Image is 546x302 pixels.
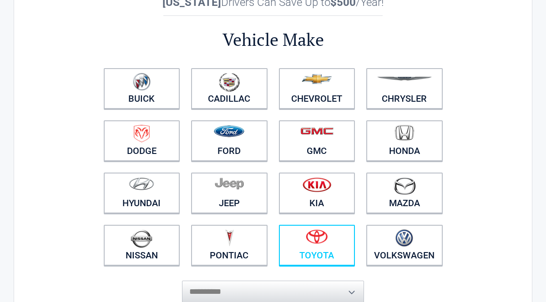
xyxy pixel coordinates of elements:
[191,225,268,266] a: Pontiac
[279,68,355,109] a: Chevrolet
[300,127,334,135] img: gmc
[279,225,355,266] a: Toyota
[366,225,443,266] a: Volkswagen
[279,120,355,161] a: GMC
[302,74,332,84] img: chevrolet
[104,173,180,213] a: Hyundai
[306,229,328,244] img: toyota
[366,173,443,213] a: Mazda
[98,28,448,51] h2: Vehicle Make
[131,229,152,248] img: nissan
[191,173,268,213] a: Jeep
[366,68,443,109] a: Chrysler
[395,125,414,141] img: honda
[104,120,180,161] a: Dodge
[133,73,151,91] img: buick
[225,229,234,247] img: pontiac
[215,177,244,190] img: jeep
[219,73,240,92] img: cadillac
[191,120,268,161] a: Ford
[104,68,180,109] a: Buick
[395,229,413,247] img: volkswagen
[129,177,154,190] img: hyundai
[279,173,355,213] a: Kia
[191,68,268,109] a: Cadillac
[214,125,244,137] img: ford
[377,77,432,81] img: chrysler
[134,125,150,143] img: dodge
[104,225,180,266] a: Nissan
[303,177,331,192] img: kia
[393,177,416,195] img: mazda
[366,120,443,161] a: Honda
